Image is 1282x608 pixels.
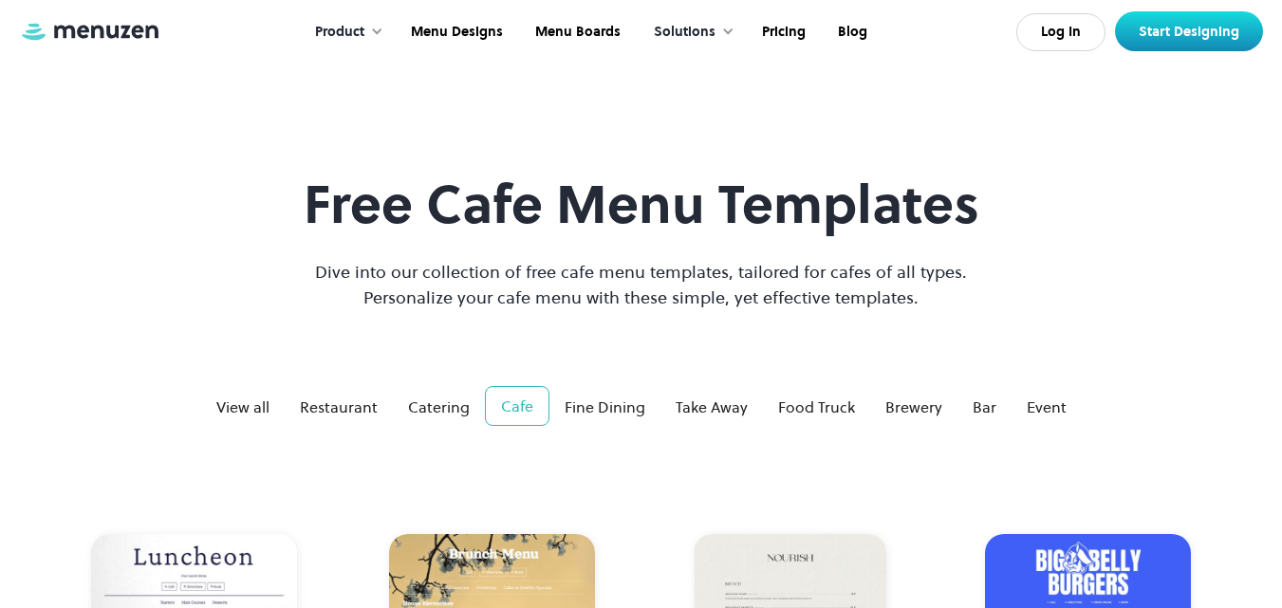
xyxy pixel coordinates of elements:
div: Solutions [654,22,715,43]
a: Menu Designs [393,3,517,62]
div: Catering [408,396,470,418]
h1: Free Cafe Menu Templates [277,173,1006,236]
div: Take Away [676,396,748,418]
div: Product [296,3,393,62]
p: Dive into our collection of free cafe menu templates, tailored for cafes of all types. Personaliz... [277,259,1006,310]
a: Blog [820,3,882,62]
div: Solutions [635,3,744,62]
div: View all [216,396,269,418]
div: Event [1027,396,1067,418]
div: Bar [973,396,996,418]
div: Restaurant [300,396,378,418]
div: Brewery [885,396,942,418]
div: Product [315,22,364,43]
a: Start Designing [1115,11,1263,51]
div: Fine Dining [565,396,645,418]
a: Log In [1016,13,1105,51]
div: Food Truck [778,396,855,418]
a: Menu Boards [517,3,635,62]
div: Cafe [501,395,533,417]
a: Pricing [744,3,820,62]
